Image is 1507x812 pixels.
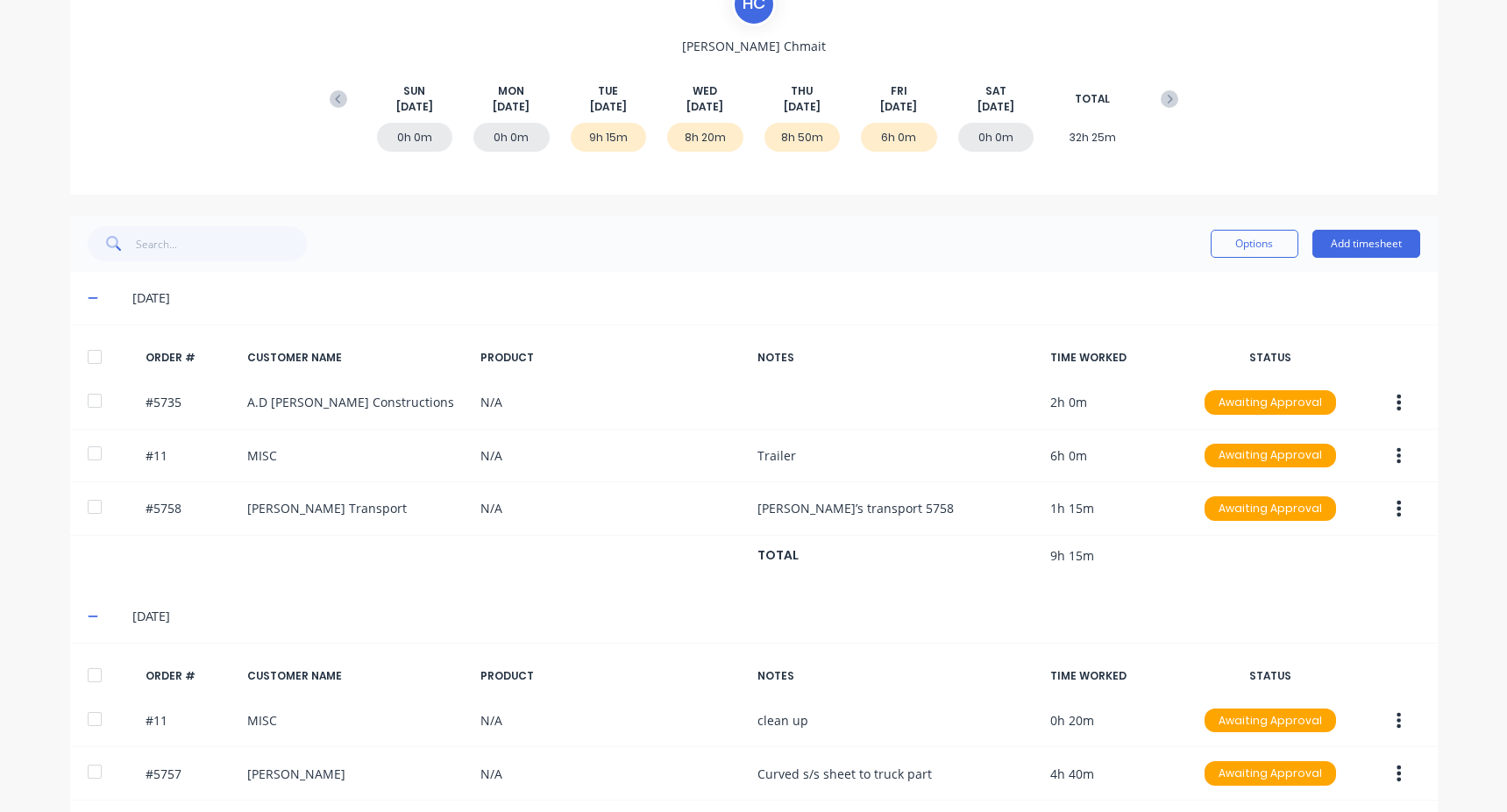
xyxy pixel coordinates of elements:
[132,288,1419,308] div: [DATE]
[1211,230,1298,258] button: Options
[764,123,841,152] div: 8h 50m
[571,123,647,152] div: 9h 15m
[1050,668,1182,684] div: TIME WORKED
[791,83,813,99] span: THU
[247,350,466,366] div: CUSTOMER NAME
[590,99,627,115] span: [DATE]
[146,668,233,684] div: ORDER #
[146,350,233,366] div: ORDER #
[132,607,1419,626] div: [DATE]
[403,83,425,99] span: SUN
[136,226,307,261] input: Search...
[1204,708,1337,734] button: Awaiting Approval
[667,123,743,152] div: 8h 20m
[1204,443,1337,469] button: Awaiting Approval
[891,83,907,99] span: FRI
[480,350,743,366] div: PRODUCT
[1205,444,1336,468] div: Awaiting Approval
[493,99,530,115] span: [DATE]
[1312,230,1420,258] button: Add timesheet
[985,83,1006,99] span: SAT
[1205,709,1336,733] div: Awaiting Approval
[757,350,1036,366] div: NOTES
[693,83,717,99] span: WED
[1196,350,1345,366] div: STATUS
[861,123,937,152] div: 6h 0m
[880,99,917,115] span: [DATE]
[480,668,743,684] div: PRODUCT
[377,123,453,152] div: 0h 0m
[498,83,524,99] span: MON
[247,668,466,684] div: CUSTOMER NAME
[1204,760,1337,787] button: Awaiting Approval
[1205,761,1336,786] div: Awaiting Approval
[1050,350,1182,366] div: TIME WORKED
[682,37,826,55] span: [PERSON_NAME] Chmait
[686,99,723,115] span: [DATE]
[1205,390,1336,415] div: Awaiting Approval
[396,99,433,115] span: [DATE]
[1204,389,1337,416] button: Awaiting Approval
[1196,668,1345,684] div: STATUS
[1205,496,1336,521] div: Awaiting Approval
[473,123,550,152] div: 0h 0m
[1204,495,1337,522] button: Awaiting Approval
[1075,91,1110,107] span: TOTAL
[757,668,1036,684] div: NOTES
[598,83,618,99] span: TUE
[958,123,1034,152] div: 0h 0m
[977,99,1014,115] span: [DATE]
[784,99,821,115] span: [DATE]
[1055,123,1131,152] div: 32h 25m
